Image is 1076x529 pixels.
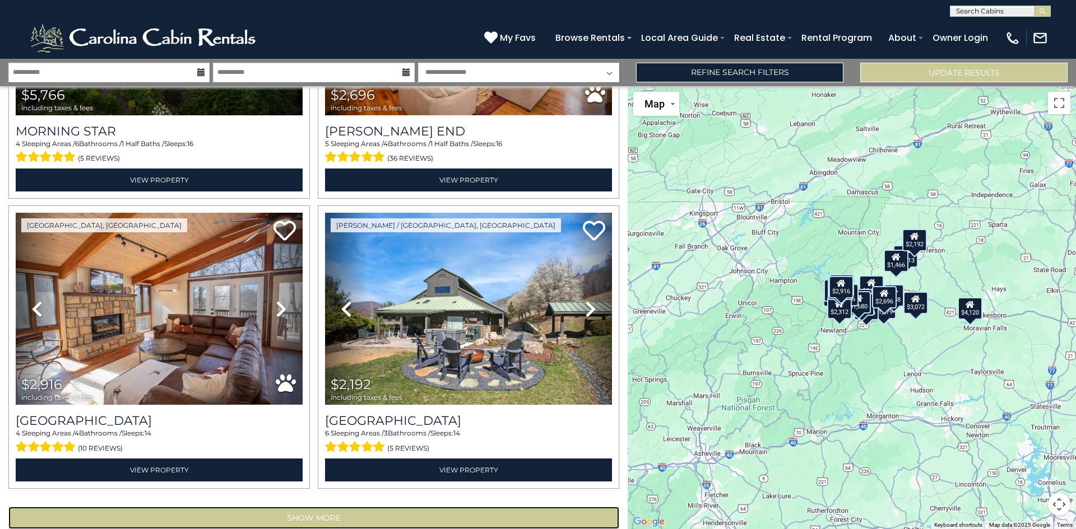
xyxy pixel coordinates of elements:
[796,28,878,48] a: Rental Program
[75,139,79,148] span: 6
[828,277,852,299] div: $3,738
[16,213,303,405] img: thumbnail_163275356.jpeg
[583,219,605,244] a: Add to favorites
[16,168,303,191] a: View Property
[331,87,375,103] span: $2,696
[630,514,667,529] a: Open this area in Google Maps (opens a new window)
[859,275,884,298] div: $2,689
[325,139,329,148] span: 5
[846,291,871,313] div: $1,680
[824,279,848,302] div: $2,892
[884,250,908,272] div: $1,466
[902,228,927,251] div: $2,192
[1005,30,1021,46] img: phone-regular-white.png
[496,139,502,148] span: 16
[325,124,612,139] a: [PERSON_NAME] End
[927,28,994,48] a: Owner Login
[21,218,187,232] a: [GEOGRAPHIC_DATA], [GEOGRAPHIC_DATA]
[871,296,896,319] div: $1,279
[1048,493,1070,516] button: Map camera controls
[1032,30,1048,46] img: mail-regular-white.png
[8,507,619,529] button: Show More
[21,104,93,111] span: including taxes & fees
[633,92,679,116] button: Change map style
[21,394,93,401] span: including taxes & fees
[16,458,303,481] a: View Property
[550,28,630,48] a: Browse Rentals
[325,139,612,166] div: Sleeping Areas / Bathrooms / Sleeps:
[16,413,303,428] a: [GEOGRAPHIC_DATA]
[331,376,371,392] span: $2,192
[325,413,612,428] a: [GEOGRAPHIC_DATA]
[384,429,388,437] span: 3
[16,139,20,148] span: 4
[828,273,853,296] div: $1,223
[331,218,561,232] a: [PERSON_NAME] / [GEOGRAPHIC_DATA], [GEOGRAPHIC_DATA]
[636,63,843,82] a: Refine Search Filters
[16,429,20,437] span: 4
[989,522,1050,528] span: Map data ©2025 Google
[331,394,402,401] span: including taxes & fees
[630,514,667,529] img: Google
[854,297,879,320] div: $2,229
[903,292,928,314] div: $3,072
[387,441,429,456] span: (5 reviews)
[78,441,123,456] span: (10 reviews)
[21,376,62,392] span: $2,916
[122,139,164,148] span: 1 Half Baths /
[78,151,120,166] span: (5 reviews)
[325,213,612,405] img: thumbnail_166194247.jpeg
[848,288,873,311] div: $2,665
[16,413,303,428] h3: Blue Eagle Lodge
[325,428,612,455] div: Sleeping Areas / Bathrooms / Sleeps:
[16,428,303,455] div: Sleeping Areas / Bathrooms / Sleeps:
[383,139,388,148] span: 4
[325,429,329,437] span: 6
[958,297,982,319] div: $4,120
[500,31,536,45] span: My Favs
[21,87,65,103] span: $5,766
[729,28,791,48] a: Real Estate
[644,98,665,110] span: Map
[75,429,79,437] span: 4
[884,284,904,307] div: $838
[829,274,854,297] div: $3,118
[325,458,612,481] a: View Property
[387,151,433,166] span: (36 reviews)
[829,275,854,298] div: $2,916
[16,139,303,166] div: Sleeping Areas / Bathrooms / Sleeps:
[934,521,982,529] button: Keyboard shortcuts
[16,124,303,139] a: Morning Star
[827,297,852,319] div: $2,312
[187,139,193,148] span: 16
[325,413,612,428] h3: Bluff View Farm
[883,28,922,48] a: About
[28,21,261,55] img: White-1-2.png
[145,429,151,437] span: 14
[325,168,612,191] a: View Property
[636,28,723,48] a: Local Area Guide
[850,293,874,315] div: $2,099
[1048,92,1070,114] button: Toggle fullscreen view
[430,139,473,148] span: 1 Half Baths /
[331,104,402,111] span: including taxes & fees
[860,63,1068,82] button: Update Results
[273,219,296,244] a: Add to favorites
[453,429,460,437] span: 14
[325,124,612,139] h3: Moss End
[1057,522,1073,528] a: Terms (opens in new tab)
[484,31,539,45] a: My Favs
[872,285,897,308] div: $2,696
